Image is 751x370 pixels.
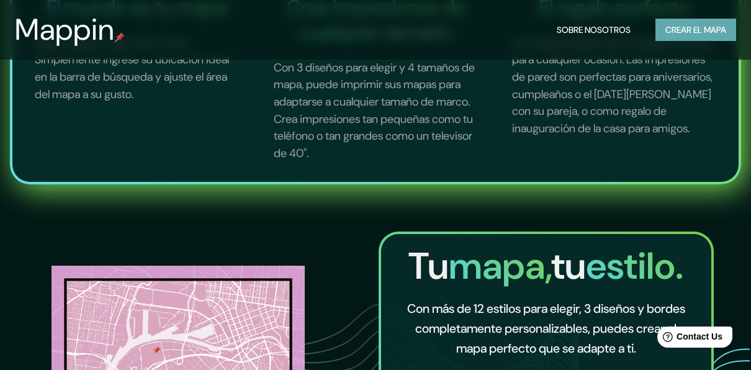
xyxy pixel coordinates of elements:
[497,20,731,153] p: Los mapas Mappin son el regalo perfecto para cualquier ocasión. Las impresiones de pared son perf...
[655,19,736,42] button: Crear el mapa
[391,244,701,289] h2: Tu tu
[557,22,631,38] font: Sobre nosotros
[115,32,125,42] img: mappin-pin
[259,45,493,178] p: Con 3 diseños para elegir y 4 tamaños de mapa, puede imprimir sus mapas para adaptarse a cualquie...
[586,241,683,291] span: estilo.
[665,22,726,38] font: Crear el mapa
[401,299,691,358] h6: Con más de 12 estilos para elegir, 3 diseños y bordes completamente personalizables, puedes crear...
[15,12,115,47] h3: Mappin
[552,19,636,42] button: Sobre nosotros
[20,20,254,118] p: Elige cualquier lugar del mundo. Simplemente ingrese su ubicación ideal en la barra de búsqueda y...
[641,322,737,356] iframe: Help widget launcher
[449,241,551,291] span: mapa,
